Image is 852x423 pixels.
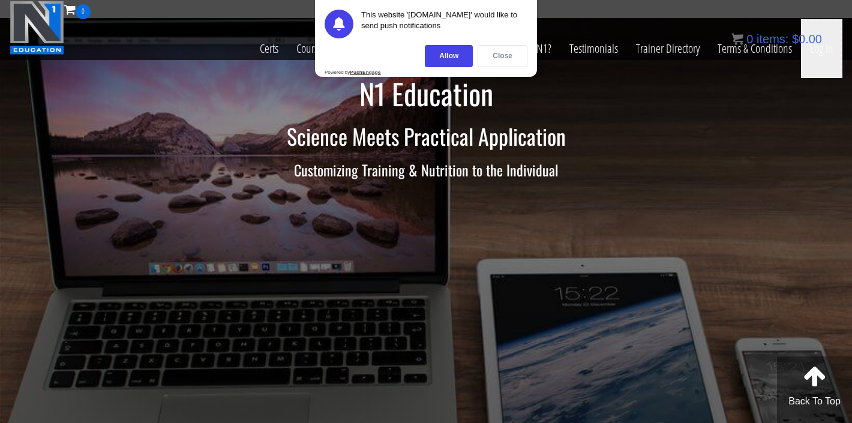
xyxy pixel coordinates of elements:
[425,45,473,67] div: Allow
[64,1,91,17] a: 0
[709,19,801,78] a: Terms & Conditions
[792,32,822,46] bdi: 0.00
[287,19,347,78] a: Course List
[801,19,842,78] a: Log In
[746,32,753,46] span: 0
[10,1,64,55] img: n1-education
[75,78,777,110] h1: N1 Education
[757,32,788,46] span: items:
[75,124,777,148] h2: Science Meets Practical Application
[627,19,709,78] a: Trainer Directory
[76,4,91,19] span: 0
[560,19,627,78] a: Testimonials
[350,70,380,75] strong: PushEngage
[731,33,743,45] img: icon11.png
[478,45,527,67] div: Close
[792,32,799,46] span: $
[75,162,777,178] h3: Customizing Training & Nutrition to the Individual
[325,70,381,75] div: Powered by
[361,10,527,38] div: This website '[DOMAIN_NAME]' would like to send push notifications
[251,19,287,78] a: Certs
[731,32,822,46] a: 0 items: $0.00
